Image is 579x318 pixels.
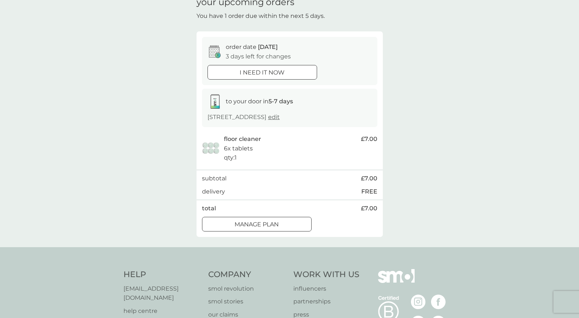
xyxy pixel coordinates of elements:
a: smol revolution [208,284,286,294]
a: edit [268,114,280,120]
span: to your door in [226,98,293,105]
p: delivery [202,187,225,196]
p: floor cleaner [224,134,261,144]
p: total [202,204,216,213]
span: [DATE] [258,43,278,50]
p: i need it now [240,68,285,77]
strong: 5-7 days [268,98,293,105]
a: [EMAIL_ADDRESS][DOMAIN_NAME] [123,284,201,303]
p: qty : 1 [224,153,237,162]
img: smol [378,269,415,294]
h4: Help [123,269,201,280]
button: Manage plan [202,217,312,231]
p: order date [226,42,278,52]
p: [STREET_ADDRESS] [207,112,280,122]
p: 3 days left for changes [226,52,291,61]
p: 6x tablets [224,144,253,153]
button: i need it now [207,65,317,80]
p: subtotal [202,174,226,183]
a: smol stories [208,297,286,306]
img: visit the smol Facebook page [431,295,446,309]
p: You have 1 order due within the next 5 days. [197,11,325,21]
span: £7.00 [361,174,377,183]
h4: Company [208,269,286,280]
h4: Work With Us [293,269,359,280]
a: influencers [293,284,359,294]
span: £7.00 [361,204,377,213]
a: partnerships [293,297,359,306]
img: visit the smol Instagram page [411,295,426,309]
p: FREE [361,187,377,196]
span: £7.00 [361,134,377,144]
a: help centre [123,306,201,316]
p: Manage plan [235,220,279,229]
